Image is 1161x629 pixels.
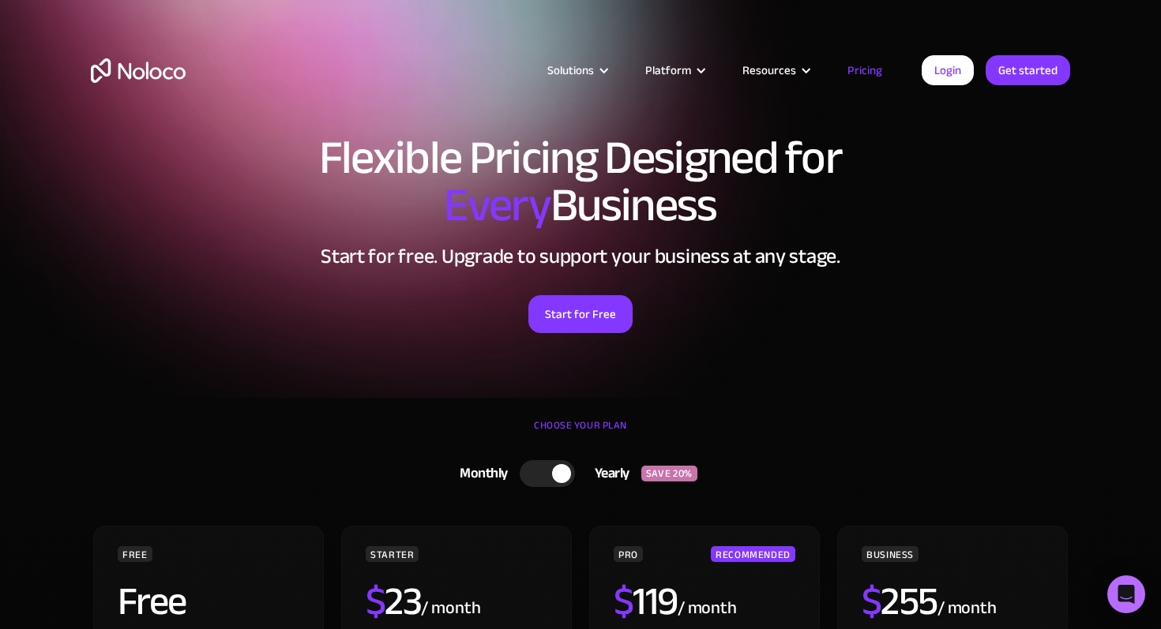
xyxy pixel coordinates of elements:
[575,462,641,485] div: Yearly
[678,596,737,621] div: / month
[118,582,186,621] h2: Free
[614,582,678,621] h2: 119
[421,596,480,621] div: / month
[986,55,1070,85] a: Get started
[547,60,594,80] div: Solutions
[723,60,828,80] div: Resources
[444,161,550,249] span: Every
[366,546,419,562] div: STARTER
[641,466,697,481] div: SAVE 20%
[626,60,723,80] div: Platform
[91,134,1070,229] h1: Flexible Pricing Designed for Business
[614,546,643,562] div: PRO
[440,462,520,485] div: Monthly
[1107,575,1145,613] div: Open Intercom Messenger
[922,55,974,85] a: Login
[91,414,1070,453] div: CHOOSE YOUR PLAN
[862,546,919,562] div: BUSINESS
[91,245,1070,268] h2: Start for free. Upgrade to support your business at any stage.
[91,58,186,83] a: home
[862,582,937,621] h2: 255
[742,60,796,80] div: Resources
[828,60,902,80] a: Pricing
[366,582,422,621] h2: 23
[528,295,633,333] a: Start for Free
[645,60,691,80] div: Platform
[528,60,626,80] div: Solutions
[711,546,795,562] div: RECOMMENDED
[937,596,997,621] div: / month
[118,546,152,562] div: FREE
